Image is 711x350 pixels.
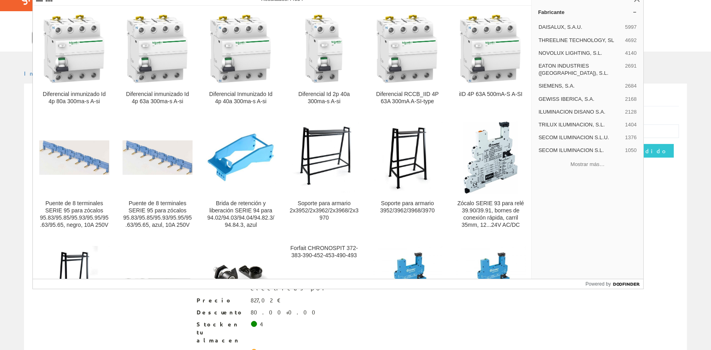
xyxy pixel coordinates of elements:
span: TRILUX ILUMINACION, S.L. [538,121,622,128]
span: Powered by [586,280,611,288]
span: THREELINE TECHNOLOGY, SL [538,37,622,44]
span: GEWISS IBERICA, S.A. [538,96,622,103]
a: Puente de 8 terminales SERIE 95 para zócalos 95.83/95.85/95.93/95.95/95.63/95.65, negro, 10A 250V... [33,115,116,238]
span: 1050 [625,147,637,154]
div: Soporte para armario 3952/3962/3968/3970 [372,200,442,214]
div: Puente de 8 terminales SERIE 95 para zócalos 95.83/95.85/95.93/95.95/95.63/95.65, negro, 10A 250V [39,200,109,229]
div: 4 [260,320,263,328]
img: Zócalo SERIE 93 para relé 39.30/39.31, bornes de jaula, carril 35mm, 110...125V AC/DC, supresión cor [456,246,526,316]
div: iID 4P 63A 500mA-S A-SI [456,91,526,98]
img: Zócalo SERIE 93 para relé 39.90/39.91, bornes de conexión rápida, carril 35mm, 12...24V AC/DC [464,122,518,194]
div: Diferencial Inmunizado Id 4p 40a 300ma-s A-si [206,91,276,105]
img: Soporte para armario 3977/3978/3979 [39,246,109,316]
span: SECOM ILUMINACION S.L.U. [538,134,622,141]
span: SIEMENS, S.A. [538,82,622,90]
a: Powered by [586,279,644,289]
span: 5997 [625,24,637,31]
img: Diferencial RCCB_IID 4P 63A 300mA A-SI-type [372,14,442,84]
span: 1376 [625,134,637,141]
div: Diferencial Id 2p 40a 300ma-s A-si [289,91,359,105]
a: Soporte para armario 3952/3962/3968/3970 Soporte para armario 3952/3962/3968/3970 [366,115,449,238]
a: iID 4P 63A 500mA-S A-SI iID 4P 63A 500mA-S A-SI [449,6,532,114]
button: Mostrar más… [535,158,640,171]
img: Cerradura metálica para 39123, 39134 y 39145 [206,246,276,316]
div: Diferencial RCCB_IID 4P 63A 300mA A-SI-type [372,91,442,105]
div: 827,02 € [251,296,281,304]
span: EATON INDUSTRIES ([GEOGRAPHIC_DATA]), S.L. [538,62,622,77]
span: Descuento [197,308,245,316]
div: Diferencial inmunizado Id 4p 63a 300ma-s A-si [123,91,193,105]
a: Fabricante [532,6,643,18]
a: Inicio [24,70,58,77]
span: SECOM ILUMINACION S.L. [538,147,622,154]
a: Puente de 8 terminales SERIE 95 para zócalos 95.83/95.85/95.93/95.95/95.63/95.65, azul, 10A 250V ... [116,115,199,238]
span: ILUMINACION DISANO S.A. [538,108,622,116]
div: Forfait CHRONOSPIT 372-383-390-452-453-490-493 [289,245,359,259]
img: Puente de 8 terminales SERIE 95 para zócalos 95.83/95.85/95.93/95.95/95.63/95.65, negro, 10A 250V [39,140,109,175]
span: 2691 [625,62,637,77]
img: Diferencial inmunizado Id 4p 80a 300ma-s A-si [39,14,109,84]
div: Puente de 8 terminales SERIE 95 para zócalos 95.83/95.85/95.93/95.95/95.63/95.65, azul, 10A 250V [123,200,193,229]
a: Soporte para armario 2x3952/2x3962/2x3968/2x3970 Soporte para armario 2x3952/2x3962/2x3968/2x3970 [283,115,366,238]
a: Diferencial inmunizado Id 4p 63a 300ma-s A-si Diferencial inmunizado Id 4p 63a 300ma-s A-si [116,6,199,114]
div: Soporte para armario 2x3952/2x3962/2x3968/2x3970 [289,200,359,222]
img: Puente de 8 terminales SERIE 95 para zócalos 95.83/95.85/95.93/95.95/95.63/95.65, azul, 10A 250V [123,140,193,175]
a: Zócalo SERIE 93 para relé 39.90/39.91, bornes de conexión rápida, carril 35mm, 12...24V AC/DC Zóc... [449,115,532,238]
a: Diferencial Inmunizado Id 4p 40a 300ma-s A-si Diferencial Inmunizado Id 4p 40a 300ma-s A-si [199,6,282,114]
span: 2128 [625,108,637,116]
img: Soporte para armario 2x3952/2x3962/2x3968/2x3970 [289,122,359,192]
img: Diferencial Inmunizado Id 4p 40a 300ma-s A-si [206,14,276,84]
span: 2168 [625,96,637,103]
img: Diferencial Id 2p 40a 300ma-s A-si [289,14,359,84]
span: 4140 [625,50,637,57]
span: NOVOLUX LIGHTING, S.L. [538,50,622,57]
a: Brida de retención y liberación SERIE 94 para 94.02/94.03/94.04/94.82.3/94.84.3, azul Brida de re... [199,115,282,238]
img: iID 4P 63A 500mA-S A-SI [456,14,526,84]
a: Diferencial Id 2p 40a 300ma-s A-si Diferencial Id 2p 40a 300ma-s A-si [283,6,366,114]
img: Brida de retención y liberación SERIE 94 para 94.02/94.03/94.04/94.82.3/94.84.3, azul [206,131,276,184]
img: Broca de centrado-universal ( para Art. 231998-231999 ) [123,246,193,316]
a: Diferencial RCCB_IID 4P 63A 300mA A-SI-type Diferencial RCCB_IID 4P 63A 300mA A-SI-type [366,6,449,114]
img: Soporte para armario 3952/3962/3968/3970 [372,122,442,192]
div: Brida de retención y liberación SERIE 94 para 94.02/94.03/94.04/94.82.3/94.84.3, azul [206,200,276,229]
img: Diferencial inmunizado Id 4p 63a 300ma-s A-si [123,14,193,84]
div: 80.00+0.00 [251,308,321,316]
span: 1404 [625,121,637,128]
span: 2684 [625,82,637,90]
span: Precio [197,296,245,304]
div: Zócalo SERIE 93 para relé 39.90/39.91, bornes de conexión rápida, carril 35mm, 12...24V AC/DC [456,200,526,229]
div: Diferencial inmunizado Id 4p 80a 300ma-s A-si [39,91,109,105]
span: DAISALUX, S.A.U. [538,24,622,31]
a: Diferencial inmunizado Id 4p 80a 300ma-s A-si Diferencial inmunizado Id 4p 80a 300ma-s A-si [33,6,116,114]
img: Zócalo SERIE 93 para relé 39.30/39.31, bornes de jaula, carril 35mm, 220...240V AC/DC, supresión cor [372,246,442,316]
span: Stock en tu almacen [197,320,245,344]
span: 4692 [625,37,637,44]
